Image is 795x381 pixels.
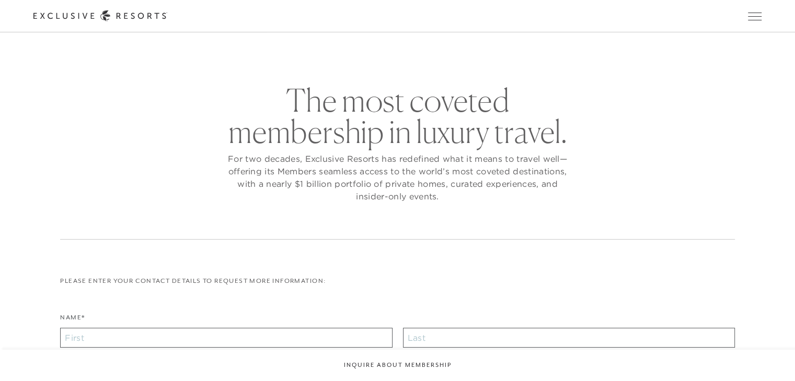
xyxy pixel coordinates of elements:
label: Name* [60,313,85,328]
p: For two decades, Exclusive Resorts has redefined what it means to travel well—offering its Member... [225,152,570,203]
p: Please enter your contact details to request more information: [60,276,734,286]
input: Last [403,328,735,348]
input: First [60,328,392,348]
button: Open navigation [748,13,762,20]
h2: The most coveted membership in luxury travel. [225,85,570,147]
